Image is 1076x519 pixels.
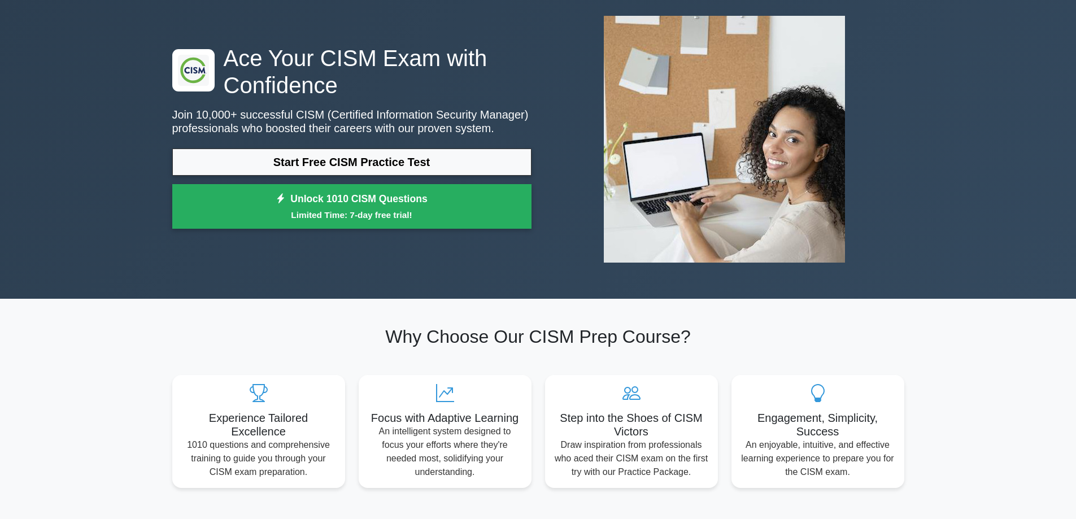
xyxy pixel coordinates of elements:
[172,45,532,99] h1: Ace Your CISM Exam with Confidence
[554,438,709,479] p: Draw inspiration from professionals who aced their CISM exam on the first try with our Practice P...
[181,411,336,438] h5: Experience Tailored Excellence
[740,438,895,479] p: An enjoyable, intuitive, and effective learning experience to prepare you for the CISM exam.
[554,411,709,438] h5: Step into the Shoes of CISM Victors
[172,149,532,176] a: Start Free CISM Practice Test
[368,425,522,479] p: An intelligent system designed to focus your efforts where they're needed most, solidifying your ...
[368,411,522,425] h5: Focus with Adaptive Learning
[181,438,336,479] p: 1010 questions and comprehensive training to guide you through your CISM exam preparation.
[740,411,895,438] h5: Engagement, Simplicity, Success
[186,208,517,221] small: Limited Time: 7-day free trial!
[172,108,532,135] p: Join 10,000+ successful CISM (Certified Information Security Manager) professionals who boosted t...
[172,184,532,229] a: Unlock 1010 CISM QuestionsLimited Time: 7-day free trial!
[172,326,904,347] h2: Why Choose Our CISM Prep Course?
